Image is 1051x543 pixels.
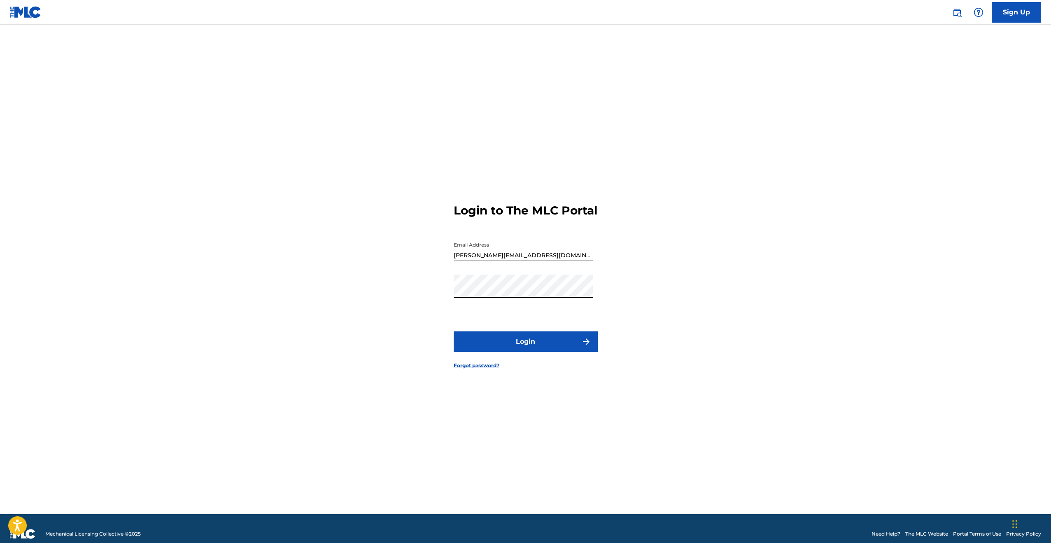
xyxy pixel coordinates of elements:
a: Sign Up [992,2,1041,23]
a: Portal Terms of Use [953,530,1001,538]
img: MLC Logo [10,6,42,18]
div: Drag [1012,512,1017,536]
a: Public Search [949,4,965,21]
img: f7272a7cc735f4ea7f67.svg [581,337,591,347]
h3: Login to The MLC Portal [454,203,597,218]
img: help [974,7,983,17]
a: The MLC Website [905,530,948,538]
img: search [952,7,962,17]
span: Mechanical Licensing Collective © 2025 [45,530,141,538]
button: Login [454,331,598,352]
a: Forgot password? [454,362,499,369]
img: logo [10,529,35,539]
a: Privacy Policy [1006,530,1041,538]
div: Help [970,4,987,21]
iframe: Chat Widget [1010,503,1051,543]
a: Need Help? [872,530,900,538]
